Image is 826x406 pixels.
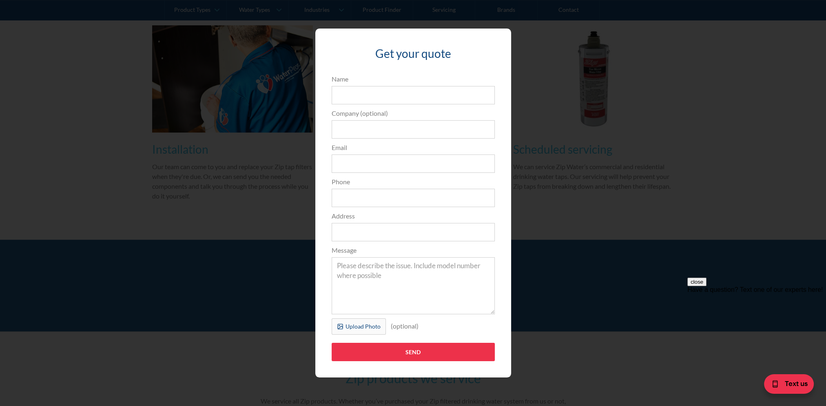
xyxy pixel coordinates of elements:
div: (optional) [386,318,423,334]
iframe: podium webchat widget bubble [744,365,826,406]
h3: Get your quote [332,45,495,62]
input: Send [332,343,495,361]
label: Address [332,211,495,221]
label: Upload Photo [332,318,386,335]
form: Popup Form Servicing [328,74,499,369]
label: Message [332,245,495,255]
label: Phone [332,177,495,187]
iframe: podium webchat widget prompt [687,278,826,375]
div: Upload Photo [345,322,381,331]
label: Name [332,74,495,84]
label: Company (optional) [332,108,495,118]
label: Email [332,143,495,152]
